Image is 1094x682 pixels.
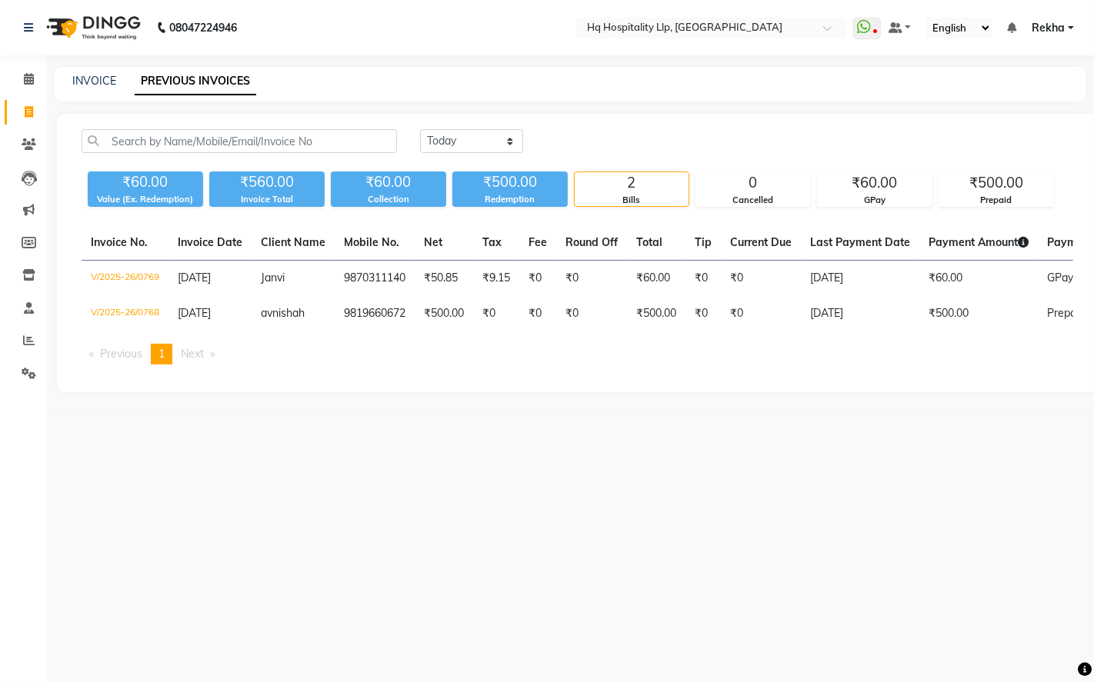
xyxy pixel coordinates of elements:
div: Redemption [452,193,568,206]
td: ₹50.85 [415,261,473,297]
span: Payment Amount [929,235,1029,249]
td: V/2025-26/0769 [82,261,168,297]
td: V/2025-26/0768 [82,296,168,331]
div: Value (Ex. Redemption) [88,193,203,206]
td: ₹0 [721,261,801,297]
span: Tax [482,235,502,249]
span: Fee [529,235,547,249]
td: 9870311140 [335,261,415,297]
div: ₹60.00 [88,171,203,193]
div: ₹60.00 [331,171,446,193]
span: 1 [158,347,165,361]
span: Tip [695,235,712,249]
td: ₹0 [473,296,519,331]
td: ₹60.00 [627,261,685,297]
td: ₹0 [556,296,627,331]
b: 08047224946 [169,6,237,49]
span: Total [636,235,662,249]
td: ₹0 [721,296,801,331]
div: ₹560.00 [209,171,325,193]
span: Next [181,347,204,361]
div: Invoice Total [209,193,325,206]
span: Net [424,235,442,249]
nav: Pagination [82,344,1073,364]
div: ₹60.00 [818,172,932,194]
span: Client Name [261,235,325,249]
a: PREVIOUS INVOICES [135,68,256,95]
span: Janvi [261,271,285,284]
td: ₹500.00 [919,296,1038,331]
td: [DATE] [801,296,919,331]
a: INVOICE [72,74,116,88]
span: [DATE] [178,306,211,320]
span: shah [281,306,305,320]
div: ₹500.00 [939,172,1053,194]
div: Bills [575,194,689,207]
div: Cancelled [696,194,810,207]
span: avni [261,306,281,320]
div: Prepaid [939,194,1053,207]
td: ₹0 [685,261,721,297]
td: ₹9.15 [473,261,519,297]
input: Search by Name/Mobile/Email/Invoice No [82,129,397,153]
div: Collection [331,193,446,206]
td: ₹0 [556,261,627,297]
td: ₹60.00 [919,261,1038,297]
div: 2 [575,172,689,194]
span: Last Payment Date [810,235,910,249]
td: 9819660672 [335,296,415,331]
span: Current Due [730,235,792,249]
span: Prepaid [1047,306,1085,320]
td: ₹0 [519,296,556,331]
span: Previous [100,347,142,361]
td: ₹500.00 [627,296,685,331]
span: Invoice No. [91,235,148,249]
span: [DATE] [178,271,211,284]
td: ₹500.00 [415,296,473,331]
td: ₹0 [519,261,556,297]
div: GPay [818,194,932,207]
div: ₹500.00 [452,171,568,193]
span: Rekha [1032,20,1065,36]
span: Mobile No. [344,235,399,249]
div: 0 [696,172,810,194]
span: Round Off [565,235,618,249]
span: Invoice Date [178,235,242,249]
img: logo [39,6,145,49]
td: [DATE] [801,261,919,297]
span: GPay [1047,271,1073,284]
td: ₹0 [685,296,721,331]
